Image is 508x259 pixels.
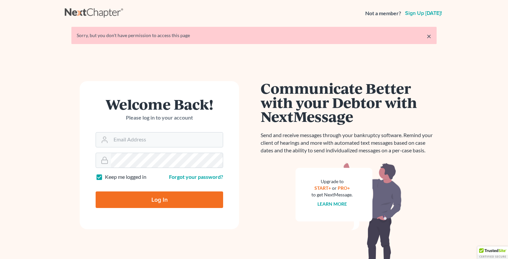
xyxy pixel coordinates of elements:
[169,174,223,180] a: Forgot your password?
[96,97,223,111] h1: Welcome Back!
[105,173,146,181] label: Keep me logged in
[427,32,431,40] a: ×
[404,11,443,16] a: Sign up [DATE]!
[317,201,347,207] a: Learn more
[477,246,508,259] div: TrustedSite Certified
[261,81,437,124] h1: Communicate Better with your Debtor with NextMessage
[365,10,401,17] strong: Not a member?
[314,185,331,191] a: START+
[261,131,437,154] p: Send and receive messages through your bankruptcy software. Remind your client of hearings and mo...
[338,185,350,191] a: PRO+
[77,32,431,39] div: Sorry, but you don't have permission to access this page
[96,191,223,208] input: Log In
[311,178,353,185] div: Upgrade to
[332,185,337,191] span: or
[111,132,223,147] input: Email Address
[96,114,223,122] p: Please log in to your account
[311,191,353,198] div: to get NextMessage.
